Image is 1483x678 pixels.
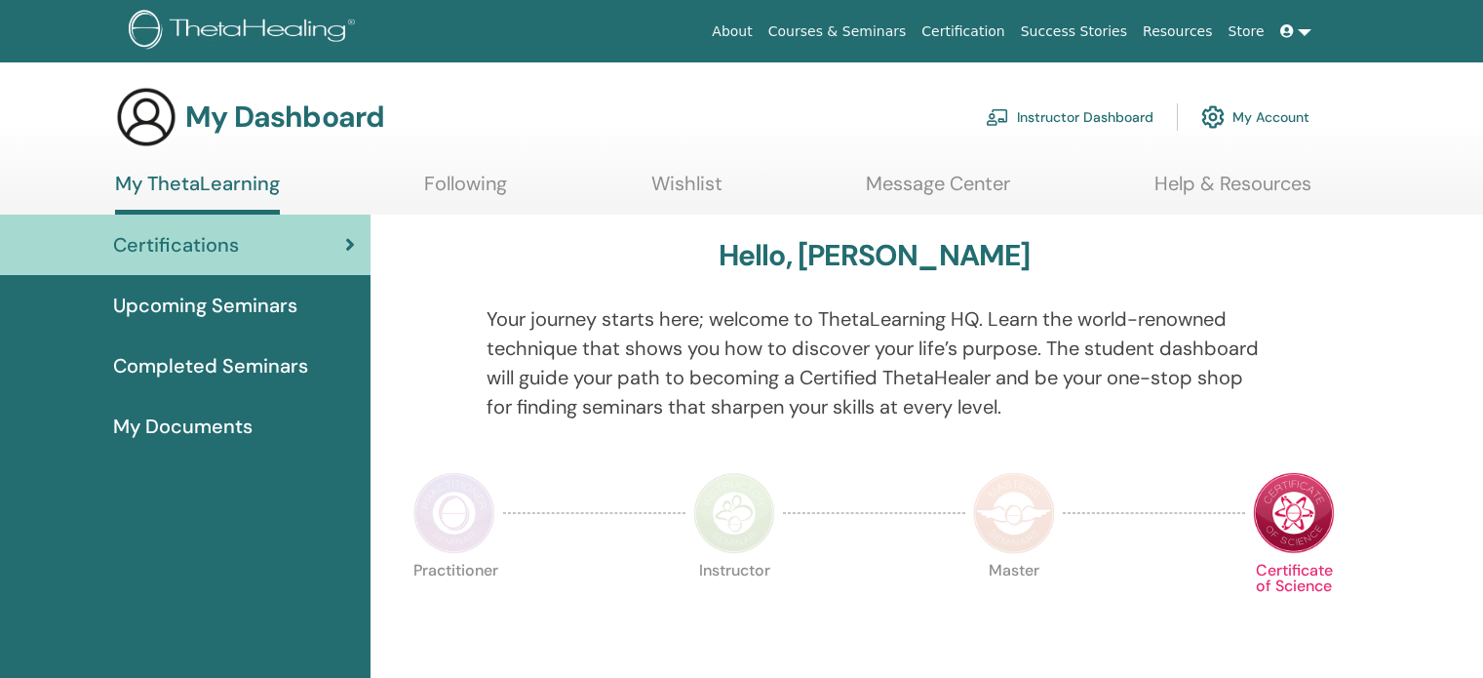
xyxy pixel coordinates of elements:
img: Practitioner [413,472,495,554]
p: Your journey starts here; welcome to ThetaLearning HQ. Learn the world-renowned technique that sh... [487,304,1263,421]
span: Upcoming Seminars [113,291,297,320]
p: Master [973,563,1055,645]
a: Certification [914,14,1012,50]
span: Certifications [113,230,239,259]
img: chalkboard-teacher.svg [986,108,1009,126]
p: Practitioner [413,563,495,645]
span: My Documents [113,412,253,441]
a: Instructor Dashboard [986,96,1153,139]
a: Message Center [866,172,1010,210]
img: logo.png [129,10,362,54]
img: cog.svg [1201,100,1225,134]
a: Success Stories [1013,14,1135,50]
img: Master [973,472,1055,554]
p: Instructor [693,563,775,645]
a: Courses & Seminars [761,14,915,50]
a: My Account [1201,96,1309,139]
a: Wishlist [651,172,722,210]
img: Certificate of Science [1253,472,1335,554]
h3: Hello, [PERSON_NAME] [719,238,1031,273]
a: Resources [1135,14,1221,50]
a: Following [424,172,507,210]
a: About [704,14,760,50]
a: Help & Resources [1154,172,1311,210]
h3: My Dashboard [185,100,384,135]
span: Completed Seminars [113,351,308,380]
a: Store [1221,14,1272,50]
img: Instructor [693,472,775,554]
a: My ThetaLearning [115,172,280,215]
p: Certificate of Science [1253,563,1335,645]
img: generic-user-icon.jpg [115,86,177,148]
